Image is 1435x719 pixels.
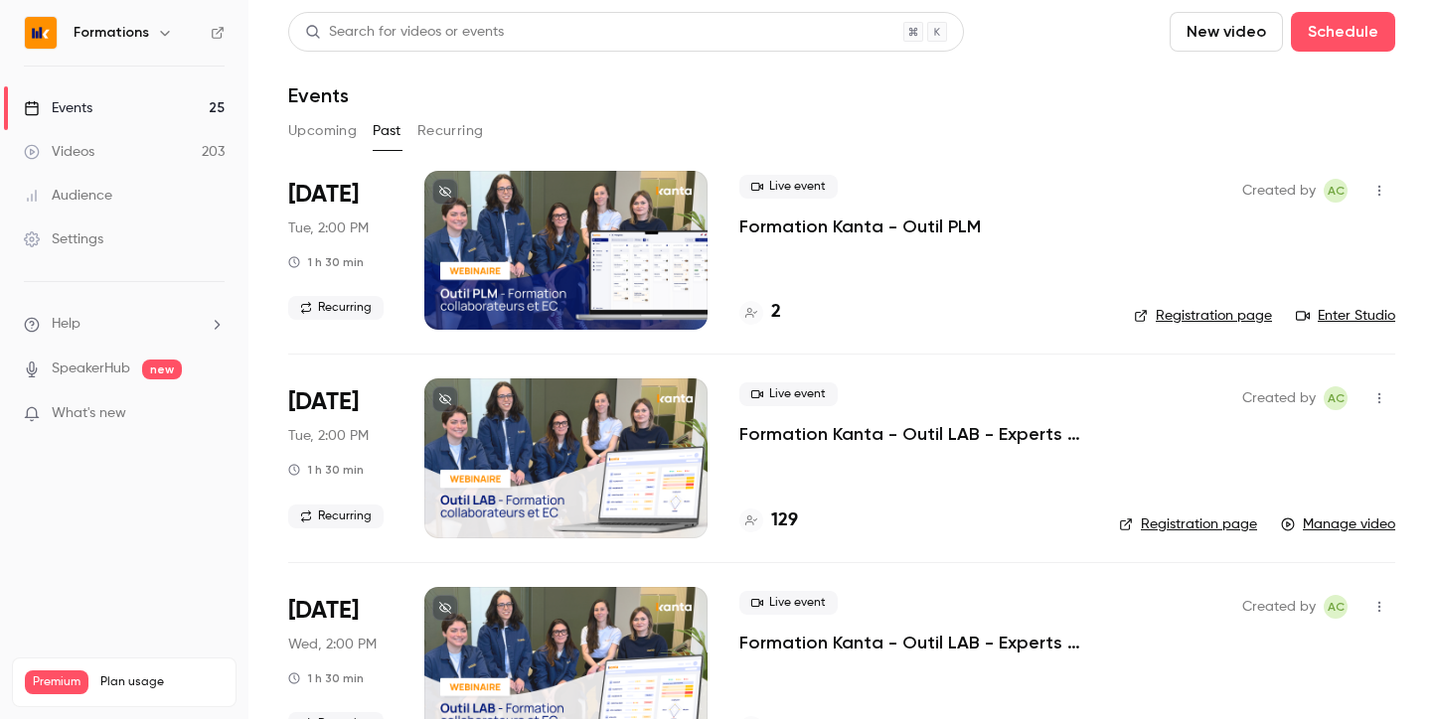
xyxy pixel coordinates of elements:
[739,215,981,238] a: Formation Kanta - Outil PLM
[1242,179,1316,203] span: Created by
[24,98,92,118] div: Events
[1324,179,1348,203] span: Anaïs Cachelou
[288,386,359,418] span: [DATE]
[24,314,225,335] li: help-dropdown-opener
[288,218,369,238] span: Tue, 2:00 PM
[739,507,798,534] a: 129
[1242,386,1316,410] span: Created by
[739,382,838,406] span: Live event
[739,175,838,199] span: Live event
[305,22,504,43] div: Search for videos or events
[288,378,393,537] div: Sep 9 Tue, 2:00 PM (Europe/Paris)
[288,115,357,147] button: Upcoming
[288,296,384,320] span: Recurring
[74,23,149,43] h6: Formations
[24,142,94,162] div: Videos
[373,115,401,147] button: Past
[771,299,781,326] h4: 2
[142,359,182,379] span: new
[1296,306,1395,326] a: Enter Studio
[1291,12,1395,52] button: Schedule
[288,171,393,330] div: Sep 9 Tue, 2:00 PM (Europe/Paris)
[52,359,130,379] a: SpeakerHub
[771,507,798,534] h4: 129
[1328,595,1345,619] span: AC
[1328,179,1345,203] span: AC
[24,186,112,206] div: Audience
[288,426,369,446] span: Tue, 2:00 PM
[288,83,349,107] h1: Events
[1281,514,1395,534] a: Manage video
[25,17,57,49] img: Formations
[739,591,838,615] span: Live event
[52,403,126,424] span: What's new
[25,670,88,694] span: Premium
[1119,514,1257,534] a: Registration page
[1328,386,1345,410] span: AC
[417,115,484,147] button: Recurring
[1170,12,1283,52] button: New video
[24,229,103,249] div: Settings
[739,422,1087,446] a: Formation Kanta - Outil LAB - Experts Comptables & Collaborateurs
[288,670,364,686] div: 1 h 30 min
[288,462,364,478] div: 1 h 30 min
[739,299,781,326] a: 2
[1324,595,1348,619] span: Anaïs Cachelou
[288,504,384,528] span: Recurring
[1134,306,1272,326] a: Registration page
[100,674,224,690] span: Plan usage
[288,179,359,211] span: [DATE]
[201,405,225,423] iframe: Noticeable Trigger
[739,631,1087,654] a: Formation Kanta - Outil LAB - Experts Comptables & Collaborateurs
[288,595,359,627] span: [DATE]
[52,314,80,335] span: Help
[288,254,364,270] div: 1 h 30 min
[288,635,377,654] span: Wed, 2:00 PM
[1242,595,1316,619] span: Created by
[1324,386,1348,410] span: Anaïs Cachelou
